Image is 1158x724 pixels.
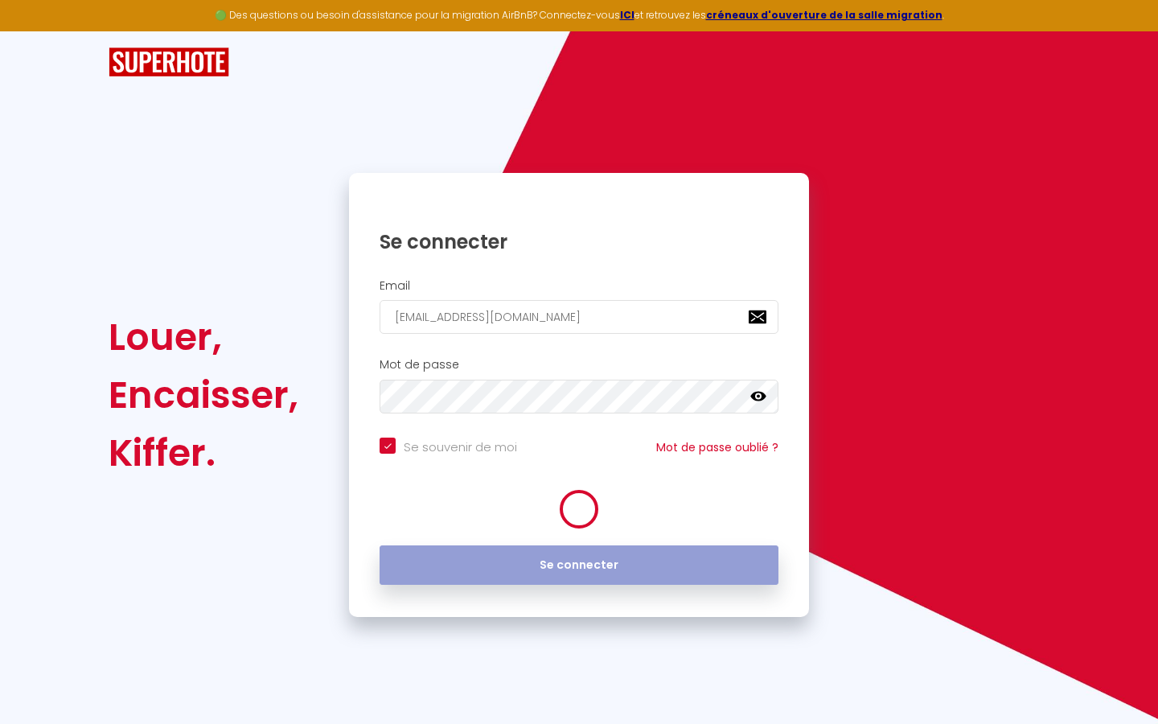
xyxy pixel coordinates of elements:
div: Kiffer. [109,424,298,482]
button: Ouvrir le widget de chat LiveChat [13,6,61,55]
h2: Email [380,279,778,293]
a: ICI [620,8,634,22]
div: Encaisser, [109,366,298,424]
a: Mot de passe oublié ? [656,439,778,455]
h2: Mot de passe [380,358,778,372]
div: Louer, [109,308,298,366]
input: Ton Email [380,300,778,334]
a: créneaux d'ouverture de la salle migration [706,8,942,22]
img: SuperHote logo [109,47,229,77]
button: Se connecter [380,545,778,586]
h1: Se connecter [380,229,778,254]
